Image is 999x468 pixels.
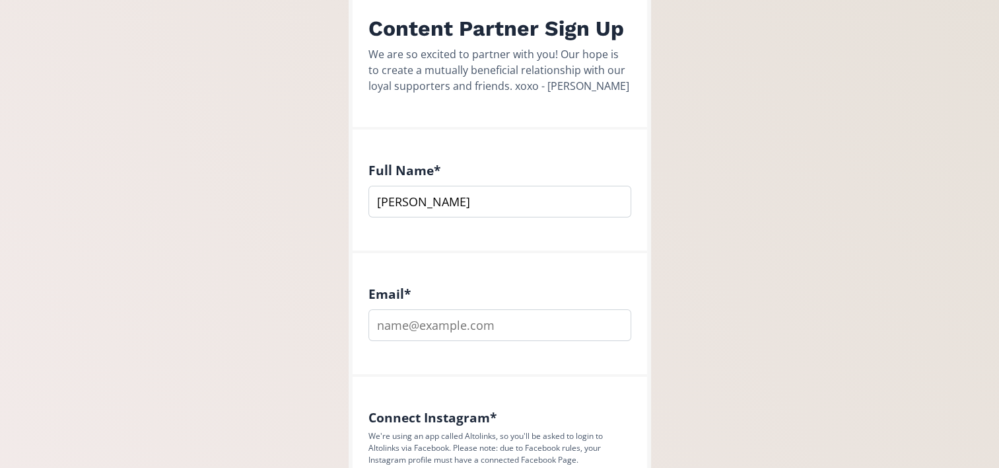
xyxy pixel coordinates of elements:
[368,163,631,178] h4: Full Name *
[368,46,631,94] div: We are so excited to partner with you! Our hope is to create a mutually beneficial relationship w...
[368,16,631,41] h2: Content Partner Sign Up
[368,286,631,301] h4: Email *
[368,309,631,341] input: name@example.com
[368,410,631,425] h4: Connect Instagram *
[368,430,631,466] p: We're using an app called Altolinks, so you'll be asked to login to Altolinks via Facebook. Pleas...
[368,186,631,217] input: Type your full name...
